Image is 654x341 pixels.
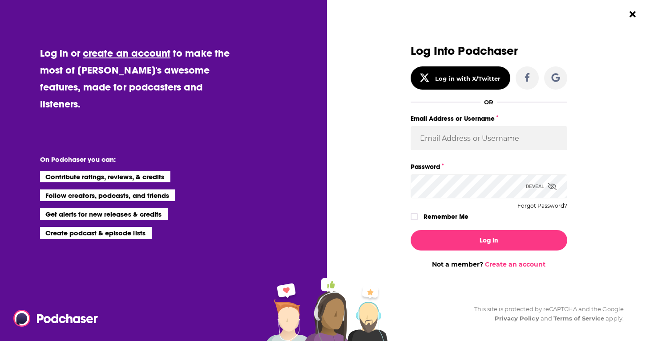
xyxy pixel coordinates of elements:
[411,260,567,268] div: Not a member?
[485,260,545,268] a: Create an account
[411,230,567,251] button: Log In
[495,315,539,322] a: Privacy Policy
[435,75,501,82] div: Log in with X/Twitter
[40,208,168,220] li: Get alerts for new releases & credits
[411,161,567,173] label: Password
[484,99,493,106] div: OR
[411,126,567,150] input: Email Address or Username
[424,211,468,222] label: Remember Me
[526,174,557,198] div: Reveal
[83,47,170,59] a: create an account
[40,227,152,238] li: Create podcast & episode lists
[553,315,605,322] a: Terms of Service
[624,6,641,23] button: Close Button
[13,310,92,327] a: Podchaser - Follow, Share and Rate Podcasts
[517,203,567,209] button: Forgot Password?
[411,66,510,90] button: Log in with X/Twitter
[40,155,218,164] li: On Podchaser you can:
[40,189,176,201] li: Follow creators, podcasts, and friends
[13,310,99,327] img: Podchaser - Follow, Share and Rate Podcasts
[411,45,567,58] h3: Log Into Podchaser
[411,113,567,124] label: Email Address or Username
[40,171,171,182] li: Contribute ratings, reviews, & credits
[467,304,624,323] div: This site is protected by reCAPTCHA and the Google and apply.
